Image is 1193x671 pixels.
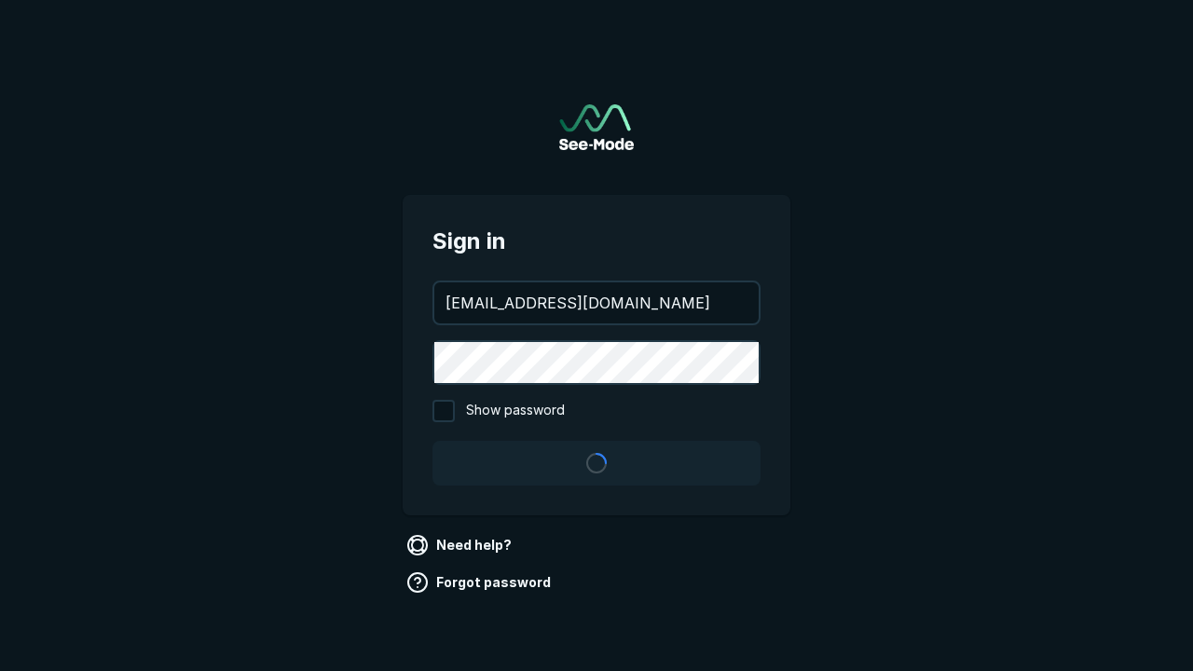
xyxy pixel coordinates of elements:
a: Need help? [403,530,519,560]
a: Forgot password [403,568,558,597]
input: your@email.com [434,282,759,323]
img: See-Mode Logo [559,104,634,150]
a: Go to sign in [559,104,634,150]
span: Sign in [432,225,761,258]
span: Show password [466,400,565,422]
